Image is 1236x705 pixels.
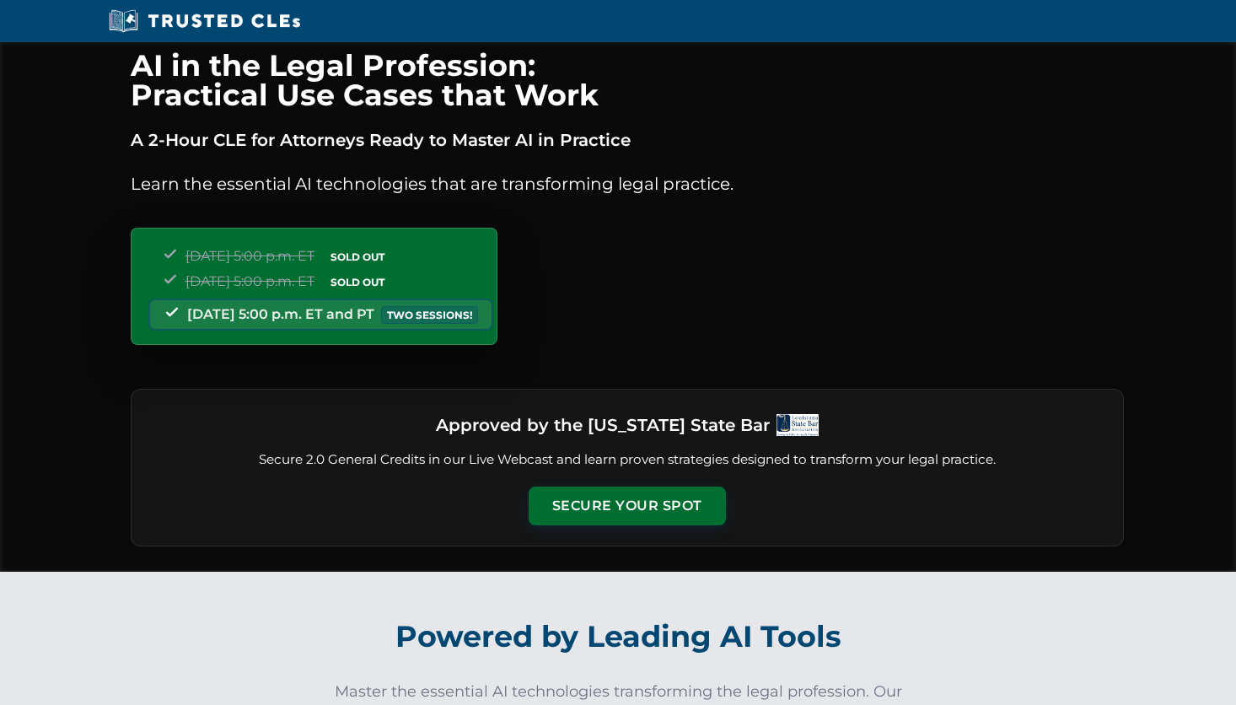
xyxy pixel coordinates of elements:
img: Logo [777,414,819,436]
p: A 2-Hour CLE for Attorneys Ready to Master AI in Practice [131,126,1124,153]
p: Secure 2.0 General Credits in our Live Webcast and learn proven strategies designed to transform ... [152,450,1103,470]
span: [DATE] 5:00 p.m. ET [185,273,314,289]
span: SOLD OUT [325,248,390,266]
button: Secure Your Spot [529,487,726,525]
h3: Approved by the [US_STATE] State Bar [436,410,770,440]
img: Trusted CLEs [104,8,305,34]
span: [DATE] 5:00 p.m. ET [185,248,314,264]
h1: AI in the Legal Profession: Practical Use Cases that Work [131,51,1124,110]
p: Learn the essential AI technologies that are transforming legal practice. [131,170,1124,197]
span: SOLD OUT [325,273,390,291]
h2: Powered by Leading AI Tools [151,607,1085,666]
